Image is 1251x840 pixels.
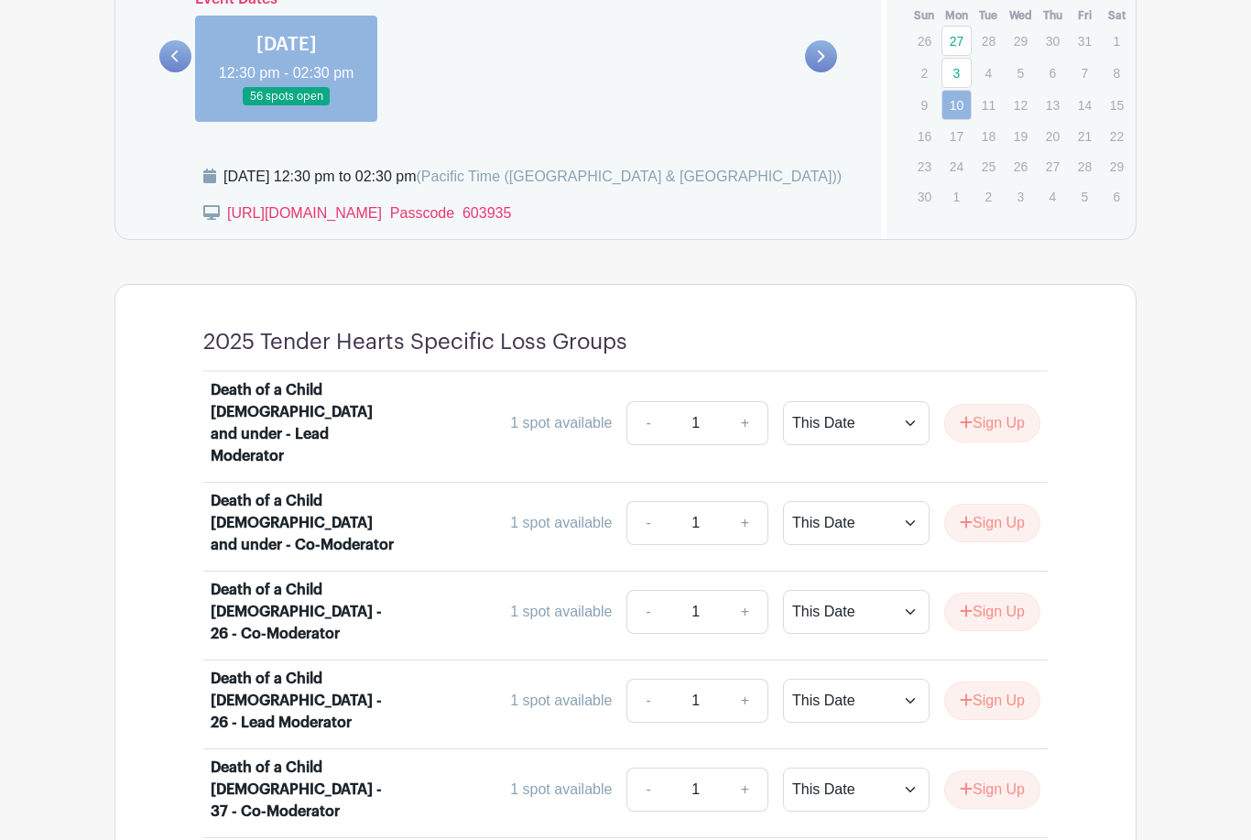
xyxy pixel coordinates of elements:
th: Tue [973,6,1005,25]
p: 24 [941,152,972,180]
p: 2 [974,182,1004,211]
p: 20 [1038,122,1068,150]
a: + [723,590,768,634]
a: [URL][DOMAIN_NAME] Passcode 603935 [227,205,511,221]
button: Sign Up [944,682,1040,720]
p: 13 [1038,91,1068,119]
th: Wed [1005,6,1037,25]
a: + [723,768,768,812]
button: Sign Up [944,770,1040,809]
div: 1 spot available [510,690,612,712]
p: 30 [1038,27,1068,55]
p: 7 [1070,59,1100,87]
div: [DATE] 12:30 pm to 02:30 pm [223,166,842,188]
p: 5 [1070,182,1100,211]
a: + [723,401,768,445]
p: 25 [974,152,1004,180]
button: Sign Up [944,593,1040,631]
a: - [626,590,669,634]
a: - [626,768,669,812]
button: Sign Up [944,504,1040,542]
h4: 2025 Tender Hearts Specific Loss Groups [203,329,627,355]
th: Sun [908,6,941,25]
p: 8 [1102,59,1132,87]
p: 29 [1102,152,1132,180]
p: 6 [1102,182,1132,211]
p: 23 [909,152,940,180]
a: - [626,401,669,445]
p: 29 [1006,27,1036,55]
span: (Pacific Time ([GEOGRAPHIC_DATA] & [GEOGRAPHIC_DATA])) [416,169,842,184]
button: Sign Up [944,404,1040,442]
th: Mon [941,6,973,25]
p: 11 [974,91,1004,119]
p: 14 [1070,91,1100,119]
p: 26 [1006,152,1036,180]
p: 5 [1006,59,1036,87]
th: Thu [1037,6,1069,25]
a: + [723,501,768,545]
p: 9 [909,91,940,119]
p: 1 [941,182,972,211]
p: 28 [974,27,1004,55]
a: + [723,679,768,723]
div: Death of a Child [DEMOGRAPHIC_DATA] and under - Co-Moderator [211,490,397,556]
p: 26 [909,27,940,55]
p: 28 [1070,152,1100,180]
a: 10 [941,90,972,120]
p: 15 [1102,91,1132,119]
p: 31 [1070,27,1100,55]
p: 3 [1006,182,1036,211]
p: 19 [1006,122,1036,150]
th: Sat [1101,6,1133,25]
div: 1 spot available [510,412,612,434]
a: - [626,501,669,545]
p: 4 [1038,182,1068,211]
p: 12 [1006,91,1036,119]
p: 18 [974,122,1004,150]
a: - [626,679,669,723]
p: 4 [974,59,1004,87]
a: 3 [941,58,972,88]
div: Death of a Child [DEMOGRAPHIC_DATA] and under - Lead Moderator [211,379,397,467]
p: 22 [1102,122,1132,150]
div: Death of a Child [DEMOGRAPHIC_DATA] - 26 - Co-Moderator [211,579,397,645]
div: 1 spot available [510,601,612,623]
p: 6 [1038,59,1068,87]
div: 1 spot available [510,779,612,801]
p: 27 [1038,152,1068,180]
div: 1 spot available [510,512,612,534]
div: Death of a Child [DEMOGRAPHIC_DATA] - 37 - Co-Moderator [211,757,397,823]
th: Fri [1069,6,1101,25]
p: 2 [909,59,940,87]
p: 16 [909,122,940,150]
p: 30 [909,182,940,211]
p: 1 [1102,27,1132,55]
div: Death of a Child [DEMOGRAPHIC_DATA] - 26 - Lead Moderator [211,668,397,734]
a: 27 [941,26,972,56]
p: 17 [941,122,972,150]
p: 21 [1070,122,1100,150]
